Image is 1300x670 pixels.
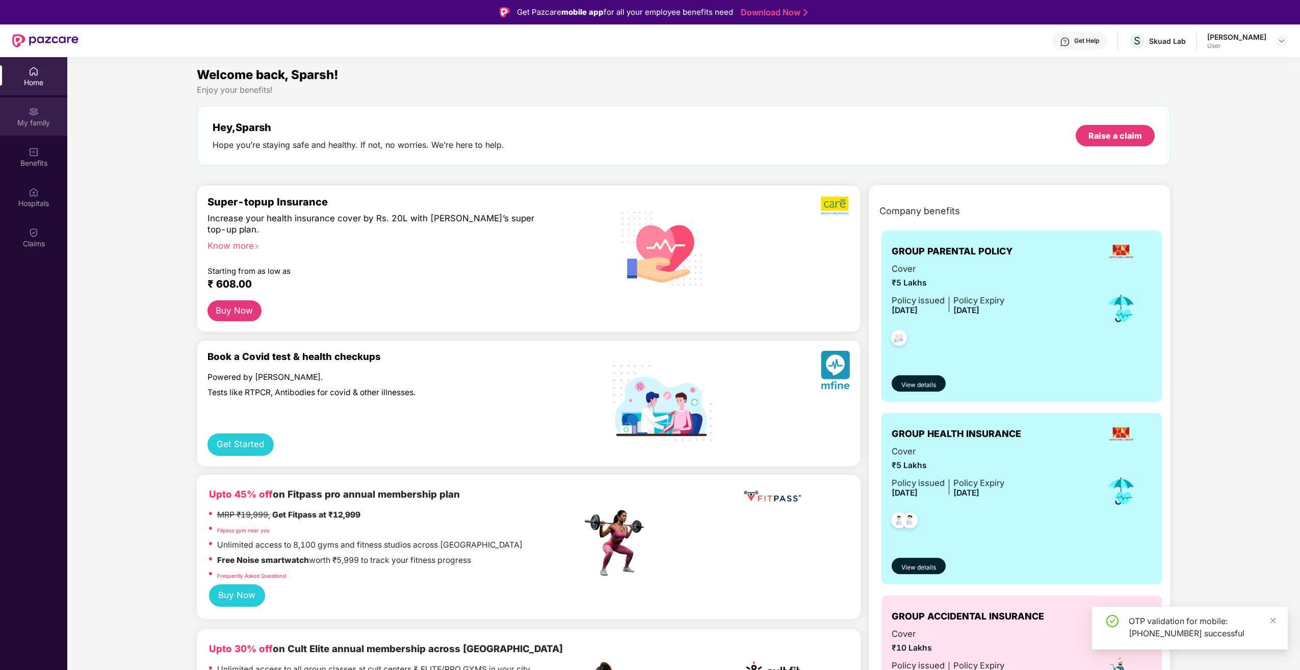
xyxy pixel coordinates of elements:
[217,539,523,552] p: Unlimited access to 8,100 gyms and fitness studios across [GEOGRAPHIC_DATA]
[803,7,808,18] img: Stroke
[207,372,538,383] div: Powered by [PERSON_NAME].
[892,305,918,315] span: [DATE]
[1129,615,1276,639] div: OTP validation for mobile: [PHONE_NUMBER] successful
[892,627,1004,640] span: Cover
[892,642,1004,655] span: ₹10 Lakhs
[742,487,803,506] img: fppp.png
[207,196,582,208] div: Super-topup Insurance
[1107,420,1135,448] img: insurerLogo
[901,563,936,573] span: View details
[1269,617,1277,624] span: close
[879,204,960,218] span: Company benefits
[953,294,1004,307] div: Policy Expiry
[29,107,39,117] img: svg+xml;base64,PHN2ZyB3aWR0aD0iMjAiIGhlaWdodD0iMjAiIHZpZXdCb3g9IjAgMCAyMCAyMCIgZmlsbD0ibm9uZSIgeG...
[892,427,1021,441] span: GROUP HEALTH INSURANCE
[892,262,1004,275] span: Cover
[254,244,259,249] span: right
[197,67,339,82] span: Welcome back, Sparsh!
[887,327,912,352] img: svg+xml;base64,PHN2ZyB4bWxucz0iaHR0cDovL3d3dy53My5vcmcvMjAwMC9zdmciIHdpZHRoPSI0OC45NDMiIGhlaWdodD...
[207,213,538,236] div: Increase your health insurance cover by Rs. 20L with [PERSON_NAME]’s super top-up plan.
[1207,32,1266,42] div: [PERSON_NAME]
[207,433,274,456] button: Get Started
[1106,615,1119,627] span: check-circle
[892,445,1004,458] span: Cover
[209,488,273,500] b: Upto 45% off
[1107,238,1135,265] img: insurerLogo
[500,7,510,17] img: Logo
[821,351,850,393] img: svg+xml;base64,PHN2ZyB4bWxucz0iaHR0cDovL3d3dy53My5vcmcvMjAwMC9zdmciIHhtbG5zOnhsaW5rPSJodHRwOi8vd3...
[209,643,563,654] b: on Cult Elite annual membership across [GEOGRAPHIC_DATA]
[1074,37,1099,45] div: Get Help
[892,459,1004,472] span: ₹5 Lakhs
[953,476,1004,489] div: Policy Expiry
[582,507,653,579] img: fpp.png
[953,488,979,498] span: [DATE]
[1278,37,1286,45] img: svg+xml;base64,PHN2ZyBpZD0iRHJvcGRvd24tMzJ4MzIiIHhtbG5zPSJodHRwOi8vd3d3LnczLm9yZy8yMDAwL3N2ZyIgd2...
[217,573,287,579] a: Frequently Asked Questions!
[614,198,711,297] img: svg+xml;base64,PHN2ZyB4bWxucz0iaHR0cDovL3d3dy53My5vcmcvMjAwMC9zdmciIHhtbG5zOnhsaW5rPSJodHRwOi8vd3...
[901,380,936,390] span: View details
[1149,36,1186,46] div: Skuad Lab
[887,509,912,534] img: svg+xml;base64,PHN2ZyB4bWxucz0iaHR0cDovL3d3dy53My5vcmcvMjAwMC9zdmciIHdpZHRoPSI0OC45NDMiIGhlaWdodD...
[12,34,79,47] img: New Pazcare Logo
[209,488,460,500] b: on Fitpass pro annual membership plan
[892,375,946,392] button: View details
[892,609,1044,624] span: GROUP ACCIDENTAL INSURANCE
[614,366,711,441] img: svg+xml;base64,PHN2ZyB4bWxucz0iaHR0cDovL3d3dy53My5vcmcvMjAwMC9zdmciIHdpZHRoPSIxOTIiIGhlaWdodD0iMT...
[29,147,39,157] img: svg+xml;base64,PHN2ZyBpZD0iQmVuZWZpdHMiIHhtbG5zPSJodHRwOi8vd3d3LnczLm9yZy8yMDAwL3N2ZyIgd2lkdGg9Ij...
[29,66,39,76] img: svg+xml;base64,PHN2ZyBpZD0iSG9tZSIgeG1sbnM9Imh0dHA6Ly93d3cudzMub3JnLzIwMDAvc3ZnIiB3aWR0aD0iMjAiIG...
[209,584,266,607] button: Buy Now
[213,121,504,134] div: Hey, Sparsh
[892,294,945,307] div: Policy issued
[953,305,979,315] span: [DATE]
[207,240,576,247] div: Know more
[1060,37,1070,47] img: svg+xml;base64,PHN2ZyBpZD0iSGVscC0zMngzMiIgeG1sbnM9Imh0dHA6Ly93d3cudzMub3JnLzIwMDAvc3ZnIiB3aWR0aD...
[29,187,39,197] img: svg+xml;base64,PHN2ZyBpZD0iSG9zcGl0YWxzIiB4bWxucz0iaHR0cDovL3d3dy53My5vcmcvMjAwMC9zdmciIHdpZHRoPS...
[213,140,504,150] div: Hope you’re staying safe and healthy. If not, no worries. We’re here to help.
[207,278,572,290] div: ₹ 608.00
[1107,603,1135,630] img: insurerLogo
[1207,42,1266,50] div: User
[217,510,270,520] del: MRP ₹19,999,
[207,351,582,362] div: Book a Covid test & health checkups
[892,558,946,574] button: View details
[1134,35,1140,47] span: S
[892,244,1013,259] span: GROUP PARENTAL POLICY
[207,388,538,398] div: Tests like RTPCR, Antibodies for covid & other illnesses.
[1088,130,1142,141] div: Raise a claim
[741,7,804,18] a: Download Now
[209,643,273,654] b: Upto 30% off
[517,6,733,18] div: Get Pazcare for all your employee benefits need
[892,488,918,498] span: [DATE]
[892,476,945,489] div: Policy issued
[217,527,270,533] a: Fitpass gym near you
[561,7,604,17] strong: mobile app
[29,227,39,238] img: svg+xml;base64,PHN2ZyBpZD0iQ2xhaW0iIHhtbG5zPSJodHRwOi8vd3d3LnczLm9yZy8yMDAwL3N2ZyIgd2lkdGg9IjIwIi...
[1105,474,1138,508] img: icon
[821,196,850,215] img: b5dec4f62d2307b9de63beb79f102df3.png
[207,300,262,321] button: Buy Now
[272,510,360,520] strong: Get Fitpass at ₹12,999
[197,85,1171,95] div: Enjoy your benefits!
[217,555,309,565] strong: Free Noise smartwatch
[1105,292,1138,325] img: icon
[207,267,539,274] div: Starting from as low as
[892,277,1004,290] span: ₹5 Lakhs
[217,554,471,567] p: worth ₹5,999 to track your fitness progress
[897,509,922,534] img: svg+xml;base64,PHN2ZyB4bWxucz0iaHR0cDovL3d3dy53My5vcmcvMjAwMC9zdmciIHdpZHRoPSI0OC45NDMiIGhlaWdodD...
